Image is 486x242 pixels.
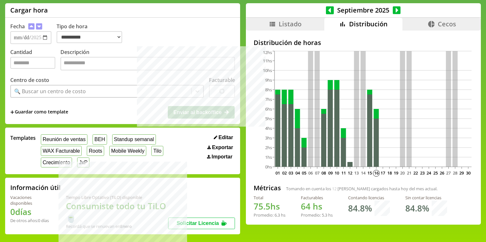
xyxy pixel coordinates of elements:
[176,220,219,226] span: Solicitar Licencia
[209,76,235,84] label: Facturable
[10,57,55,69] input: Cantidad
[387,170,392,176] text: 18
[413,170,418,176] text: 22
[407,170,411,176] text: 21
[57,23,127,44] label: Tipo de hora
[308,170,313,176] text: 06
[446,170,451,176] text: 27
[10,49,60,72] label: Cantidad
[289,170,293,176] text: 03
[282,170,286,176] text: 02
[301,201,333,212] h1: hs
[77,157,89,167] button: JxP
[41,146,82,156] button: WAX Facturable
[265,154,272,160] tspan: 1hs
[265,77,272,83] tspan: 9hs
[328,170,332,176] text: 09
[334,6,393,14] span: Septiembre 2025
[41,157,72,167] button: Crecimiento
[321,170,326,176] text: 08
[10,218,50,223] div: De otros años: 0 días
[315,170,319,176] text: 07
[265,116,272,121] tspan: 5hs
[302,170,306,176] text: 05
[295,170,300,176] text: 04
[438,20,456,28] span: Cecos
[10,109,68,116] span: +Guardar como template
[10,109,14,116] span: +
[168,218,235,229] button: Solicitar Licencia
[57,31,122,43] select: Tipo de hora
[254,184,281,192] h2: Métricas
[263,49,272,55] tspan: 12hs
[286,186,437,192] span: Tomando en cuenta los [PERSON_NAME] cargados hasta hoy del mes actual.
[453,170,457,176] text: 28
[10,76,49,84] label: Centro de costo
[405,195,447,201] div: Sin contar licencias
[332,186,337,192] span: 12
[66,194,168,200] div: Tiempo Libre Optativo (TiLO) disponible
[322,212,327,218] span: 5.3
[348,170,352,176] text: 12
[381,170,385,176] text: 17
[205,144,235,151] button: Exportar
[265,96,272,102] tspan: 7hs
[10,206,50,218] h1: 0 días
[60,57,235,70] textarea: Descripción
[433,170,437,176] text: 25
[335,170,339,176] text: 10
[394,170,398,176] text: 19
[349,20,388,28] span: Distribución
[265,145,272,150] tspan: 2hs
[367,170,372,176] text: 15
[14,88,86,95] div: 🔍 Buscar un centro de costo
[265,135,272,141] tspan: 3hs
[301,201,310,212] span: 64
[466,170,471,176] text: 30
[301,212,333,218] div: Promedio: hs
[254,201,270,212] span: 75.5
[10,194,50,206] div: Vacaciones disponibles
[120,223,132,229] b: Enero
[274,212,280,218] span: 6.3
[254,38,473,47] h2: Distribución de horas
[151,146,163,156] button: Tilo
[10,6,48,14] h1: Cargar hora
[263,67,272,73] tspan: 10hs
[66,223,168,229] div: Recordá que se renuevan en
[10,134,36,141] span: Templates
[219,135,233,140] span: Editar
[10,183,61,192] h2: Información útil
[66,200,168,223] h1: Consumiste todo tu TiLO 🍵
[275,170,280,176] text: 01
[400,170,405,176] text: 20
[374,170,379,176] text: 16
[265,87,272,93] tspan: 8hs
[265,106,272,112] tspan: 6hs
[10,23,25,30] label: Fecha
[348,202,372,214] h1: 84.8 %
[109,146,146,156] button: Mobile Weekly
[361,170,366,176] text: 14
[420,170,425,176] text: 23
[265,164,272,170] tspan: 0hs
[93,134,107,144] button: BEH
[341,170,346,176] text: 11
[279,20,301,28] span: Listado
[254,212,285,218] div: Promedio: hs
[263,58,272,64] tspan: 11hs
[301,195,333,201] div: Facturables
[112,134,156,144] button: Standup semanal
[348,195,390,201] div: Contando licencias
[440,170,444,176] text: 26
[427,170,431,176] text: 24
[87,146,104,156] button: Roots
[212,134,235,141] button: Editar
[212,154,232,160] span: Importar
[60,49,235,72] label: Descripción
[354,170,359,176] text: 13
[265,125,272,131] tspan: 4hs
[212,145,233,150] span: Exportar
[254,201,285,212] h1: hs
[405,202,429,214] h1: 84.8 %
